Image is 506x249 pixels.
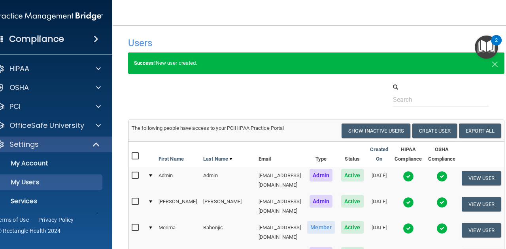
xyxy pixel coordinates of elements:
[459,124,501,138] a: Export All
[255,193,304,219] td: [EMAIL_ADDRESS][DOMAIN_NAME]
[200,219,255,245] td: Bahonjic
[9,102,21,111] p: PCI
[462,171,501,185] button: View User
[9,34,64,45] h4: Compliance
[393,92,489,107] input: Search
[403,223,414,234] img: tick.e7d51cea.svg
[367,219,392,245] td: [DATE]
[436,197,447,208] img: tick.e7d51cea.svg
[370,145,389,164] a: Created On
[38,216,74,224] a: Privacy Policy
[341,195,364,208] span: Active
[367,193,392,219] td: [DATE]
[462,197,501,212] button: View User
[200,193,255,219] td: [PERSON_NAME]
[255,167,304,193] td: [EMAIL_ADDRESS][DOMAIN_NAME]
[412,124,457,138] button: Create User
[310,195,332,208] span: Admin
[200,167,255,193] td: Admin
[462,223,501,238] button: View User
[9,140,39,149] p: Settings
[9,121,84,130] p: OfficeSafe University
[128,38,343,48] h4: Users
[425,142,459,167] th: OSHA Compliance
[341,169,364,182] span: Active
[403,171,414,182] img: tick.e7d51cea.svg
[255,142,304,167] th: Email
[132,125,284,131] span: The following people have access to your PCIHIPAA Practice Portal
[307,221,335,234] span: Member
[367,167,392,193] td: [DATE]
[9,83,29,92] p: OSHA
[466,195,497,225] iframe: Drift Widget Chat Controller
[134,60,156,66] strong: Success!
[304,142,338,167] th: Type
[9,64,30,73] p: HIPAA
[341,221,364,234] span: Active
[495,40,498,51] div: 2
[403,197,414,208] img: tick.e7d51cea.svg
[203,154,232,164] a: Last Name
[255,219,304,245] td: [EMAIL_ADDRESS][DOMAIN_NAME]
[155,219,200,245] td: Merima
[128,52,504,74] div: New user created.
[391,142,425,167] th: HIPAA Compliance
[475,36,498,59] button: Open Resource Center, 2 new notifications
[155,167,200,193] td: Admin
[338,142,367,167] th: Status
[155,193,200,219] td: [PERSON_NAME]
[436,223,447,234] img: tick.e7d51cea.svg
[491,55,498,71] span: ×
[310,169,332,182] span: Admin
[436,171,447,182] img: tick.e7d51cea.svg
[159,154,184,164] a: First Name
[491,58,498,68] button: Close
[342,124,410,138] button: Show Inactive Users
